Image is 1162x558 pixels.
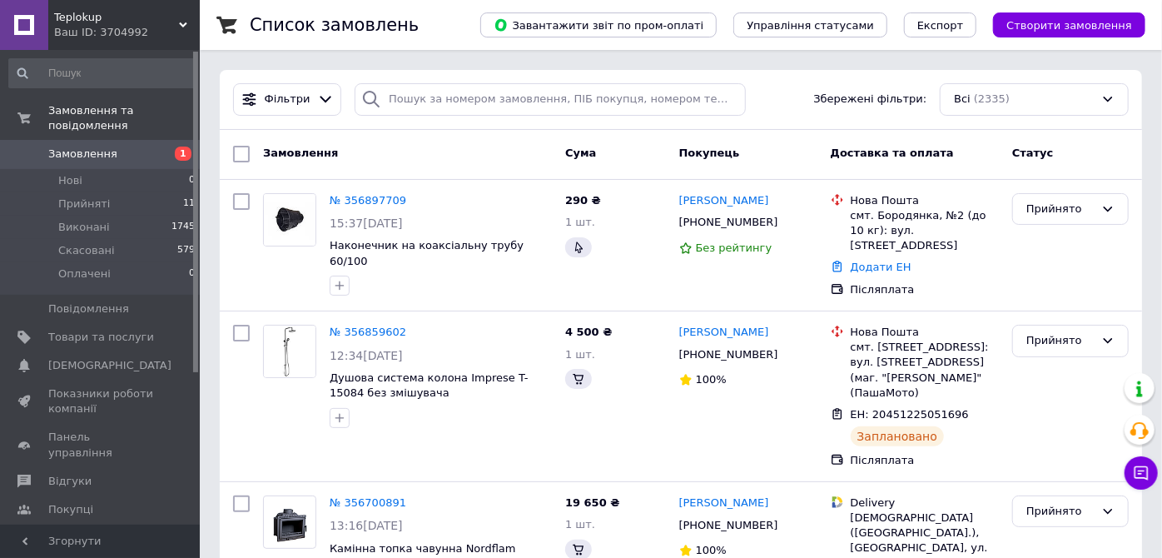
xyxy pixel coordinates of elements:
[851,261,911,273] a: Додати ЕН
[813,92,926,107] span: Збережені фільтри:
[851,408,969,421] span: ЕН: 20451225051696
[976,18,1145,31] a: Створити замовлення
[48,301,129,316] span: Повідомлення
[263,193,316,247] a: Фото товару
[565,348,595,361] span: 1 шт.
[480,12,717,37] button: Завантажити звіт по пром-оплаті
[917,19,964,32] span: Експорт
[58,173,82,188] span: Нові
[58,220,110,235] span: Виконані
[264,194,315,246] img: Фото товару
[58,197,110,212] span: Прийняті
[175,147,191,161] span: 1
[48,502,93,517] span: Покупці
[330,349,403,362] span: 12:34[DATE]
[48,147,117,162] span: Замовлення
[851,325,999,340] div: Нова Пошта
[733,12,887,37] button: Управління статусами
[264,502,315,542] img: Фото товару
[851,193,999,208] div: Нова Пошта
[851,496,999,511] div: Delivery
[355,83,745,116] input: Пошук за номером замовлення, ПІБ покупця, номером телефону, Email, номером накладної
[330,371,529,400] a: Душова система колона Imprese T-15084 без змішувача
[565,326,612,338] span: 4 500 ₴
[171,220,195,235] span: 1745
[851,208,999,254] div: смт. Бородянка, №2 (до 10 кг): вул. [STREET_ADDRESS]
[265,92,310,107] span: Фільтри
[48,330,154,345] span: Товари та послуги
[676,212,782,233] div: [PHONE_NUMBER]
[851,282,999,297] div: Післяплата
[679,147,740,159] span: Покупець
[851,340,999,401] div: смт. [STREET_ADDRESS]: вул. [STREET_ADDRESS] (маг. "[PERSON_NAME]" (ПашаМото)
[747,19,874,32] span: Управління статусами
[263,147,338,159] span: Замовлення
[974,92,1010,105] span: (2335)
[48,474,92,489] span: Відгуки
[264,326,315,377] img: Фото товару
[494,17,703,32] span: Завантажити звіт по пром-оплаті
[993,12,1145,37] button: Створити замовлення
[263,325,316,378] a: Фото товару
[676,515,782,536] div: [PHONE_NUMBER]
[851,426,945,446] div: Заплановано
[696,242,772,254] span: Без рейтингу
[54,10,179,25] span: Teplokup
[58,267,111,281] span: Оплачені
[330,239,524,267] a: Наконечник на коаксіальну трубу 60/100
[250,15,419,35] h1: Список замовлень
[1026,503,1095,521] div: Прийнято
[565,216,595,228] span: 1 шт.
[1026,332,1095,350] div: Прийнято
[1125,456,1158,490] button: Чат з покупцем
[48,103,200,133] span: Замовлення та повідомлення
[954,92,971,107] span: Всі
[679,193,769,209] a: [PERSON_NAME]
[831,147,954,159] span: Доставка та оплата
[851,453,999,468] div: Післяплата
[189,173,195,188] span: 0
[904,12,977,37] button: Експорт
[565,518,595,531] span: 1 шт.
[183,197,195,212] span: 11
[696,544,727,556] span: 100%
[330,217,403,230] span: 15:37[DATE]
[263,496,316,549] a: Фото товару
[48,358,171,373] span: [DEMOGRAPHIC_DATA]
[54,25,200,40] div: Ваш ID: 3704992
[696,373,727,386] span: 100%
[189,267,195,281] span: 0
[676,344,782,366] div: [PHONE_NUMBER]
[58,243,115,258] span: Скасовані
[8,58,196,88] input: Пошук
[679,325,769,341] a: [PERSON_NAME]
[1006,19,1132,32] span: Створити замовлення
[1012,147,1054,159] span: Статус
[565,496,619,509] span: 19 650 ₴
[330,519,403,532] span: 13:16[DATE]
[679,496,769,511] a: [PERSON_NAME]
[330,194,406,207] a: № 356897709
[1026,201,1095,218] div: Прийнято
[48,430,154,460] span: Панель управління
[48,386,154,416] span: Показники роботи компанії
[330,496,406,509] a: № 356700891
[330,326,406,338] a: № 356859602
[177,243,195,258] span: 579
[565,194,601,207] span: 290 ₴
[565,147,596,159] span: Cума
